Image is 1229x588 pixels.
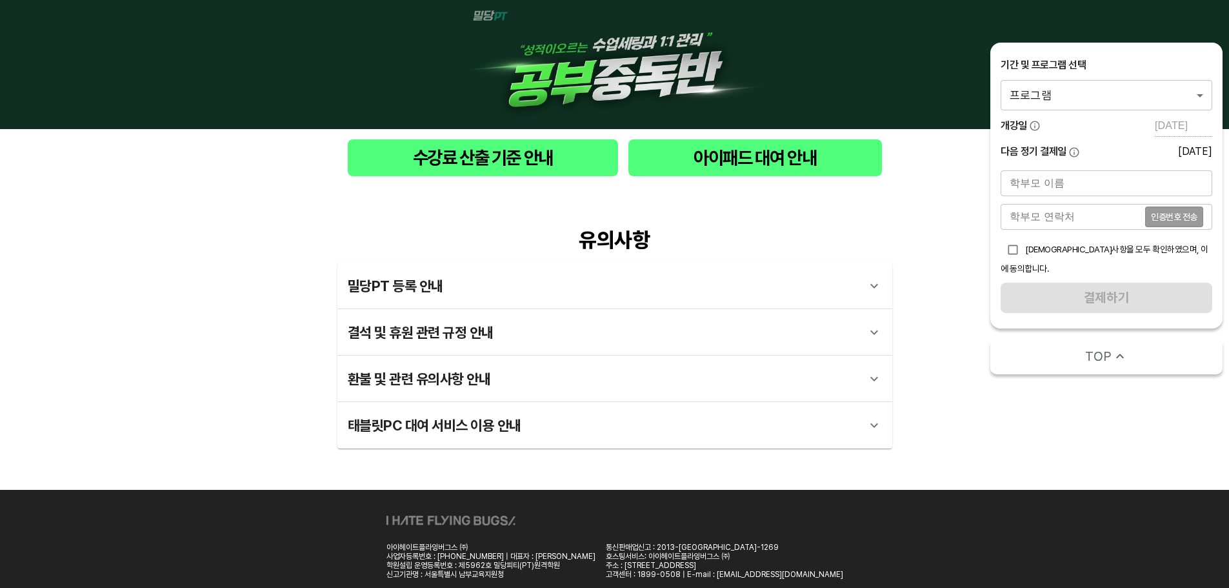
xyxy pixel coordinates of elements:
[348,317,859,348] div: 결석 및 휴원 관련 규정 안내
[348,270,859,301] div: 밀당PT 등록 안내
[386,561,595,570] div: 학원설립 운영등록번호 : 제5962호 밀당피티(PT)원격학원
[1001,170,1212,196] input: 학부모 이름을 입력해주세요
[337,309,892,356] div: 결석 및 휴원 관련 규정 안내
[348,410,859,441] div: 태블릿PC 대여 서비스 이용 안내
[1001,204,1145,230] input: 학부모 연락처를 입력해주세요
[606,561,843,570] div: 주소 : [STREET_ADDRESS]
[348,363,859,394] div: 환불 및 관련 유의사항 안내
[606,552,843,561] div: 호스팅서비스: 아이헤이트플라잉버그스 ㈜
[1178,145,1212,157] div: [DATE]
[628,139,881,176] button: 아이패드 대여 안내
[348,139,619,176] button: 수강료 산출 기준 안내
[1001,119,1027,133] span: 개강일
[1085,347,1112,365] span: TOP
[606,543,843,552] div: 통신판매업신고 : 2013-[GEOGRAPHIC_DATA]-1269
[460,10,770,119] img: 1
[337,228,892,252] div: 유의사항
[606,570,843,579] div: 고객센터 : 1899-0508 | E-mail : [EMAIL_ADDRESS][DOMAIN_NAME]
[337,263,892,309] div: 밀당PT 등록 안내
[1001,58,1212,72] div: 기간 및 프로그램 선택
[358,145,608,171] span: 수강료 산출 기준 안내
[337,402,892,449] div: 태블릿PC 대여 서비스 이용 안내
[1001,145,1066,159] span: 다음 정기 결제일
[1001,244,1208,274] span: [DEMOGRAPHIC_DATA]사항을 모두 확인하였으며, 이에 동의합니다.
[386,516,515,525] img: ihateflyingbugs
[386,543,595,552] div: 아이헤이트플라잉버그스 ㈜
[1001,80,1212,110] div: 프로그램
[337,356,892,402] div: 환불 및 관련 유의사항 안내
[386,552,595,561] div: 사업자등록번호 : [PHONE_NUMBER] | 대표자 : [PERSON_NAME]
[990,339,1223,374] button: TOP
[386,570,595,579] div: 신고기관명 : 서울특별시 남부교육지원청
[639,145,871,171] span: 아이패드 대여 안내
